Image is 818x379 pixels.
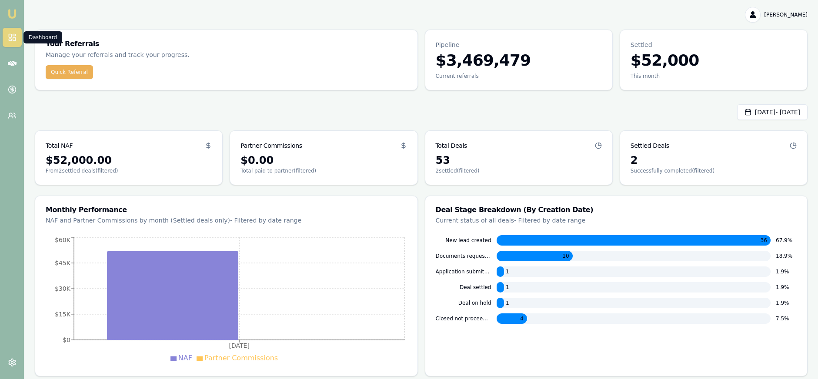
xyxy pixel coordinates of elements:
[631,141,669,150] h3: Settled Deals
[436,315,491,322] div: CLOSED NOT PROCEEDING
[776,268,797,275] div: 1.9 %
[436,216,797,225] p: Current status of all deals - Filtered by date range
[55,285,71,292] tspan: $30K
[631,167,797,174] p: Successfully completed (filtered)
[436,40,602,49] p: Pipeline
[436,284,491,291] div: DEAL SETTLED
[46,40,407,47] h3: Your Referrals
[776,237,797,244] div: 67.9 %
[776,253,797,259] div: 18.9 %
[737,104,808,120] button: [DATE]- [DATE]
[178,354,192,362] span: NAF
[46,153,212,167] div: $52,000.00
[631,153,797,167] div: 2
[764,11,808,18] span: [PERSON_NAME]
[55,259,71,266] tspan: $45K
[631,40,797,49] p: Settled
[63,336,70,343] tspan: $0
[506,299,509,306] span: 1
[520,315,524,322] span: 4
[436,237,491,244] div: NEW LEAD CREATED
[7,9,17,19] img: emu-icon-u.png
[562,253,569,259] span: 10
[204,354,278,362] span: Partner Commissions
[436,167,602,174] p: 2 settled (filtered)
[436,73,602,80] div: Current referrals
[46,65,93,79] button: Quick Referral
[436,141,467,150] h3: Total Deals
[46,141,73,150] h3: Total NAF
[631,73,797,80] div: This month
[761,237,767,244] span: 36
[240,167,407,174] p: Total paid to partner (filtered)
[436,153,602,167] div: 53
[46,50,268,60] p: Manage your referrals and track your progress.
[240,153,407,167] div: $0.00
[240,141,302,150] h3: Partner Commissions
[46,216,407,225] p: NAF and Partner Commissions by month (Settled deals only) - Filtered by date range
[436,253,491,259] div: DOCUMENTS REQUESTED FROM CLIENT
[776,299,797,306] div: 1.9 %
[55,236,71,243] tspan: $60K
[436,268,491,275] div: APPLICATION SUBMITTED TO LENDER
[436,299,491,306] div: DEAL ON HOLD
[229,342,250,349] tspan: [DATE]
[436,52,602,69] h3: $3,469,479
[46,167,212,174] p: From 2 settled deals (filtered)
[631,52,797,69] h3: $52,000
[23,31,62,43] div: Dashboard
[55,311,71,318] tspan: $15K
[776,315,797,322] div: 7.5 %
[46,206,407,213] h3: Monthly Performance
[506,284,509,291] span: 1
[436,206,797,213] h3: Deal Stage Breakdown (By Creation Date)
[506,268,509,275] span: 1
[776,284,797,291] div: 1.9 %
